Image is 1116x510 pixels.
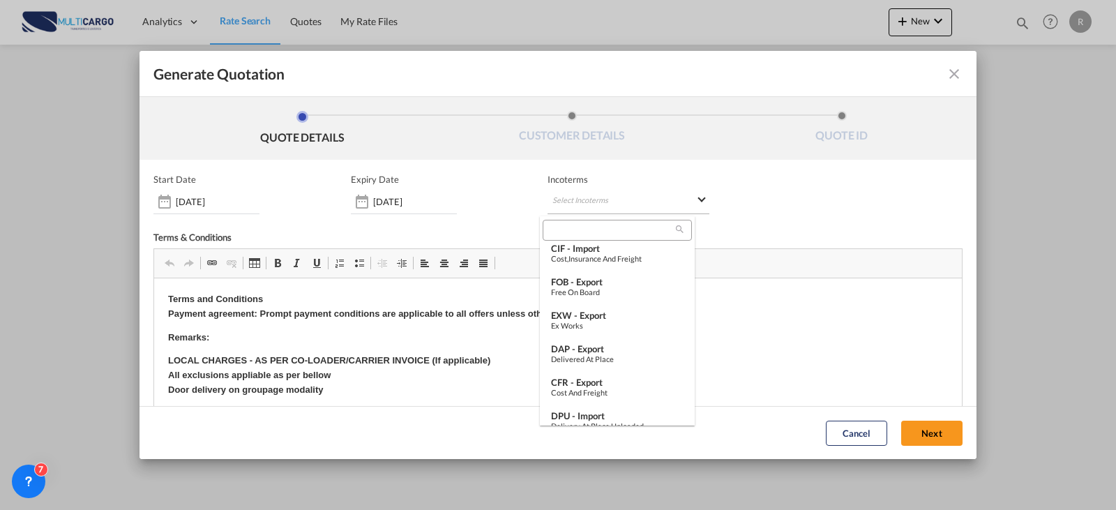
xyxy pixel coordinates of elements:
strong: LOCAL CHARGES - AS PER CO-LOADER/CARRIER INVOICE (If applicable) All exclusions appliable as per ... [14,77,336,117]
div: FOB - export [551,276,684,287]
div: CFR - export [551,377,684,388]
div: DAP - export [551,343,684,354]
div: Delivery at Place Unloaded [551,421,684,430]
div: Delivered at Place [551,354,684,363]
strong: Quote conditions: • Valid for non-hazardous general cargo. • Subject to final cargo details and a... [14,130,580,256]
strong: Remarks: [14,54,55,64]
div: DPU - import [551,410,684,421]
strong: Terms and Conditions Payment agreement: Prompt payment conditions are applicable to all offers un... [14,15,487,40]
div: Free on Board [551,287,684,297]
div: Ex Works [551,321,684,330]
div: Cost,Insurance and Freight [551,254,684,263]
div: EXW - export [551,310,684,321]
md-icon: icon-magnify [674,224,685,234]
div: Cost and Freight [551,388,684,397]
div: CIF - import [551,243,684,254]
